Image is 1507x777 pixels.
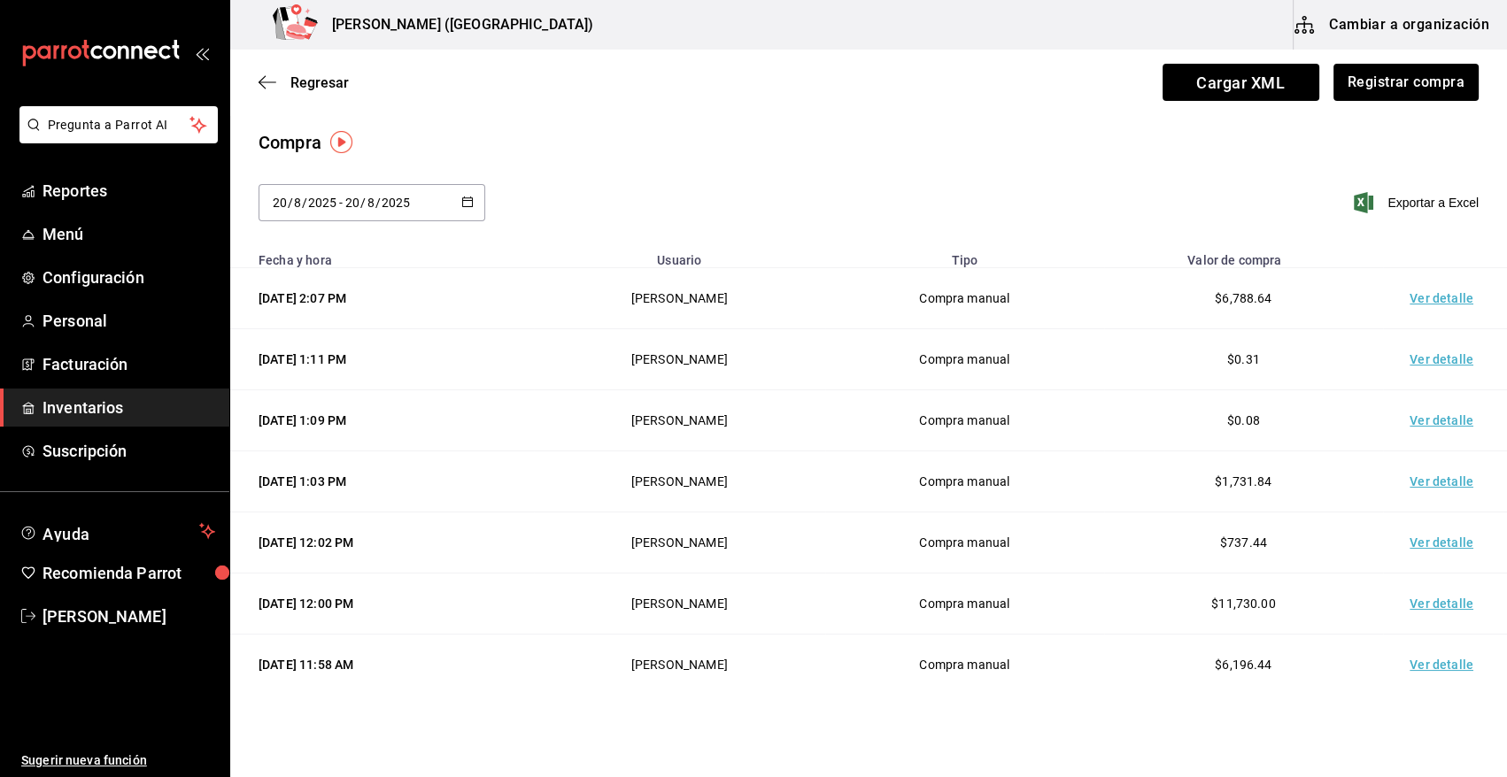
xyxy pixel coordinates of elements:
span: Recomienda Parrot [43,561,215,585]
div: [DATE] 11:58 AM [259,656,513,673]
td: Compra manual [825,512,1104,573]
span: Inventarios [43,396,215,419]
td: Compra manual [825,329,1104,390]
span: $0.08 [1227,413,1260,427]
td: [PERSON_NAME] [534,573,825,635]
span: - [339,196,343,210]
span: Sugerir nueva función [21,751,215,770]
td: [PERSON_NAME] [534,451,825,512]
td: Ver detalle [1383,573,1507,635]
div: [DATE] 12:02 PM [259,534,513,551]
input: Month [367,196,375,210]
span: $6,788.64 [1215,291,1271,305]
td: Compra manual [825,390,1104,451]
img: Tooltip marker [330,131,352,153]
td: Ver detalle [1383,451,1507,512]
input: Year [307,196,337,210]
span: $737.44 [1220,535,1267,550]
th: Valor de compra [1104,242,1383,268]
td: Ver detalle [1383,512,1507,573]
button: open_drawer_menu [195,46,209,60]
span: Regresar [290,74,349,91]
div: [DATE] 2:07 PM [259,289,513,307]
span: Suscripción [43,439,215,463]
span: $1,731.84 [1215,474,1271,489]
td: Ver detalle [1383,635,1507,696]
td: [PERSON_NAME] [534,512,825,573]
td: Compra manual [825,268,1104,329]
span: Ayuda [43,520,192,542]
td: [PERSON_NAME] [534,329,825,390]
span: Personal [43,309,215,333]
h3: [PERSON_NAME] ([GEOGRAPHIC_DATA]) [318,14,593,35]
td: Compra manual [825,451,1104,512]
input: Day [344,196,360,210]
input: Day [272,196,288,210]
th: Usuario [534,242,825,268]
button: Regresar [259,74,349,91]
button: Exportar a Excel [1357,192,1479,213]
span: Configuración [43,265,215,289]
th: Fecha y hora [230,242,534,268]
span: / [302,196,307,210]
td: [PERSON_NAME] [534,268,825,329]
td: [PERSON_NAME] [534,390,825,451]
div: [DATE] 1:09 PM [259,412,513,429]
input: Year [381,196,411,210]
span: [PERSON_NAME] [43,604,215,628]
td: Compra manual [825,573,1104,635]
th: Tipo [825,242,1104,268]
span: $0.31 [1227,352,1260,366]
span: Menú [43,222,215,246]
div: [DATE] 1:11 PM [259,350,513,368]
td: Ver detalle [1383,329,1507,390]
span: $11,730.00 [1211,596,1276,611]
td: Ver detalle [1383,268,1507,329]
span: / [375,196,381,210]
input: Month [293,196,302,210]
td: [PERSON_NAME] [534,635,825,696]
span: Pregunta a Parrot AI [48,116,190,135]
div: [DATE] 12:00 PM [259,595,513,612]
td: Compra manual [825,635,1104,696]
button: Registrar compra [1333,64,1479,101]
div: Compra [259,129,321,156]
span: Reportes [43,179,215,203]
a: Pregunta a Parrot AI [12,128,218,147]
div: [DATE] 1:03 PM [259,473,513,490]
span: / [288,196,293,210]
span: Facturación [43,352,215,376]
button: Pregunta a Parrot AI [19,106,218,143]
span: $6,196.44 [1215,658,1271,672]
span: Cargar XML [1163,64,1319,101]
span: / [360,196,366,210]
td: Ver detalle [1383,390,1507,451]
